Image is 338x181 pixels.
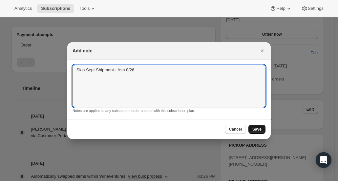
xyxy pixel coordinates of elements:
span: Help [276,6,285,11]
button: Save [248,125,265,134]
button: Analytics [11,4,36,13]
button: Settings [297,4,327,13]
button: Close [258,46,267,55]
button: Tools [75,4,100,13]
span: Analytics [14,6,32,11]
small: Notes are applied to any subsequent order created with this subscription plan. [73,109,195,113]
span: Save [252,127,262,132]
span: Cancel [229,127,242,132]
button: Help [266,4,296,13]
button: Cancel [225,125,246,134]
button: Subscriptions [37,4,74,13]
textarea: Skip Sept Shipment - Ash 8/26 [73,65,265,107]
h2: Add note [73,47,93,54]
span: Tools [79,6,90,11]
div: Open Intercom Messenger [316,152,331,168]
span: Subscriptions [41,6,70,11]
span: Settings [308,6,324,11]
